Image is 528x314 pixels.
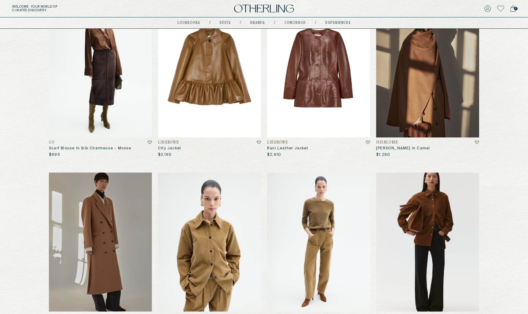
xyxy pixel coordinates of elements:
[267,141,288,145] h4: LIBEROWE
[267,173,370,312] img: Corduroy Barrel Pant - Camel
[158,152,172,157] p: $3,190
[240,20,241,25] div: /
[376,146,479,151] h3: [PERSON_NAME] In Camel
[376,173,479,312] img: Suede Deren Blouse in Walnut
[376,152,390,157] p: $1,290
[49,152,60,157] p: $695
[158,146,261,151] h3: City Jacket
[510,4,516,13] a: 2
[376,141,398,145] h4: Heirlome
[12,5,163,12] h5: Welcome . Your world of curated discovery.
[49,173,152,312] img: Lilli Coat in Camel
[267,152,281,157] p: $2,610
[315,20,316,25] div: /
[158,141,179,145] h4: LIBEROWE
[514,7,518,10] span: 2
[250,21,265,24] a: Brands
[220,21,231,24] a: Edits
[234,5,294,13] img: logo
[209,20,211,25] div: /
[284,21,306,24] a: concierge
[274,20,275,25] div: /
[49,141,54,145] h4: CO
[267,146,370,151] h3: Rani Leather Jacket
[325,21,351,24] a: experiences
[158,173,261,312] img: Corduroy Overshirt - Camel
[178,21,200,24] a: lookbooks
[49,146,152,151] h3: Scarf Blouse In Silk Charmeuse - Moose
